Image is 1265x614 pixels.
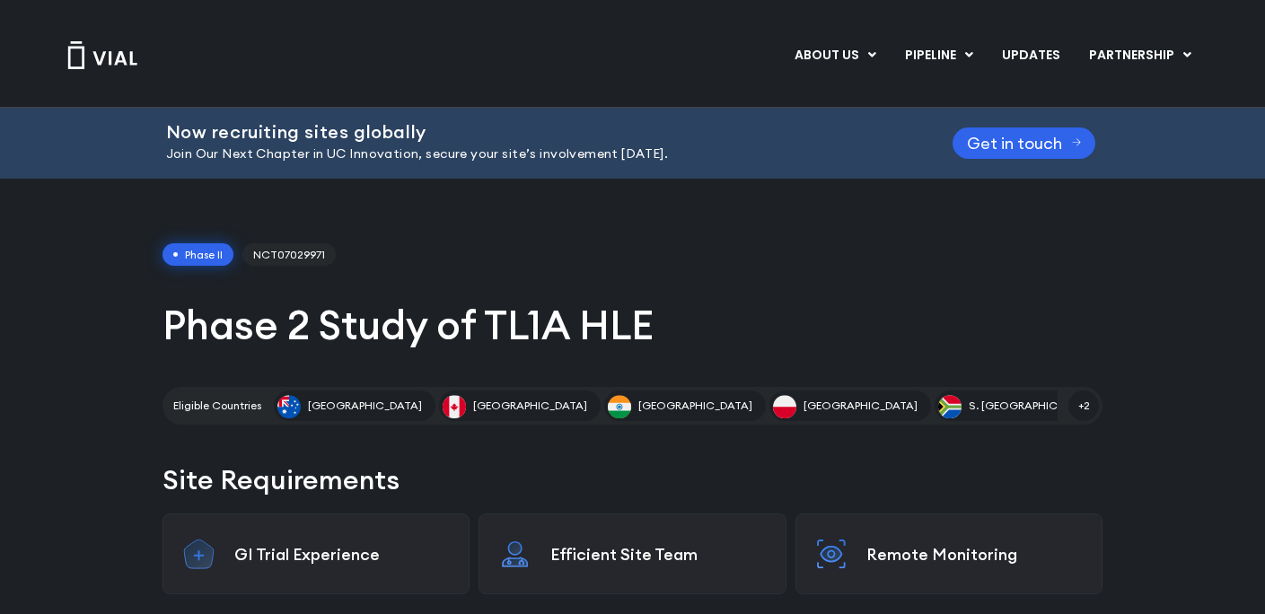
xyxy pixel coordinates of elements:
[66,41,138,69] img: Vial Logo
[443,395,466,418] img: Canada
[773,395,796,418] img: Poland
[166,145,908,164] p: Join Our Next Chapter in UC Innovation, secure your site’s involvement [DATE].
[938,395,962,418] img: S. Africa
[163,460,1102,499] h2: Site Requirements
[308,398,422,414] span: [GEOGRAPHIC_DATA]
[166,122,908,142] h2: Now recruiting sites globally
[967,136,1062,150] span: Get in touch
[953,127,1096,159] a: Get in touch
[608,395,631,418] img: India
[473,398,587,414] span: [GEOGRAPHIC_DATA]
[173,398,261,414] h2: Eligible Countries
[866,544,1084,565] p: Remote Monitoring
[638,398,752,414] span: [GEOGRAPHIC_DATA]
[891,40,987,71] a: PIPELINEMenu Toggle
[969,398,1095,414] span: S. [GEOGRAPHIC_DATA]
[804,398,918,414] span: [GEOGRAPHIC_DATA]
[1068,390,1099,421] span: +2
[277,395,301,418] img: Australia
[163,243,233,267] span: Phase II
[242,243,336,267] span: NCT07029971
[163,299,1102,351] h1: Phase 2 Study of TL1A HLE
[780,40,890,71] a: ABOUT USMenu Toggle
[550,544,768,565] p: Efficient Site Team
[1075,40,1206,71] a: PARTNERSHIPMenu Toggle
[988,40,1074,71] a: UPDATES
[234,544,452,565] p: GI Trial Experience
